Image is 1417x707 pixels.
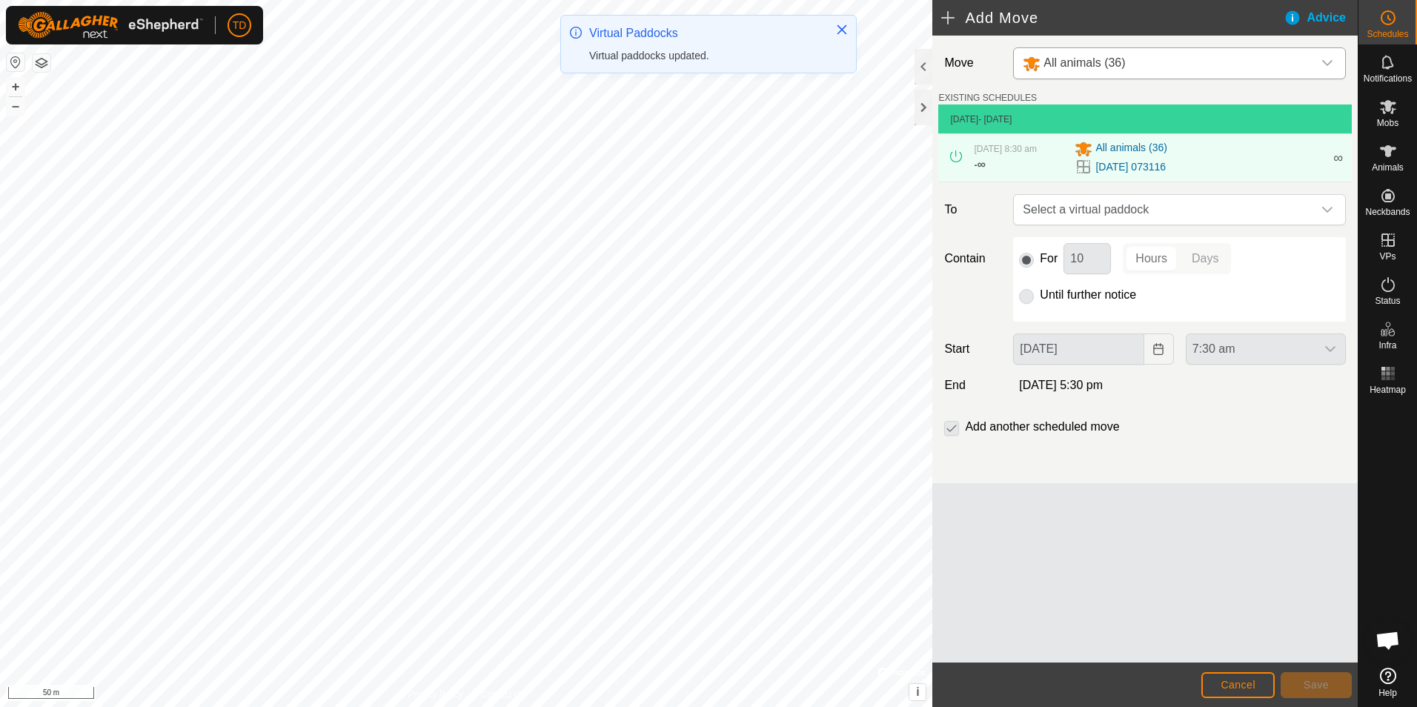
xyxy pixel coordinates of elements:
span: - [DATE] [978,114,1012,125]
a: [DATE] 073116 [1095,159,1166,175]
div: Virtual Paddocks [589,24,820,42]
label: Until further notice [1040,289,1136,301]
button: Save [1281,672,1352,698]
label: For [1040,253,1058,265]
img: Gallagher Logo [18,12,203,39]
button: Choose Date [1144,333,1174,365]
span: All animals (36) [1095,140,1167,158]
span: Select a virtual paddock [1017,195,1313,225]
div: - [974,156,985,173]
span: ∞ [1333,150,1343,165]
span: Heatmap [1370,385,1406,394]
button: Reset Map [7,53,24,71]
label: To [938,194,1007,225]
span: ∞ [977,158,985,170]
label: Move [938,47,1007,79]
span: Notifications [1364,74,1412,83]
div: Virtual paddocks updated. [589,48,820,64]
label: End [938,376,1007,394]
span: All animals (36) [1043,56,1125,69]
label: Add another scheduled move [965,421,1119,433]
label: Start [938,340,1007,358]
a: Privacy Policy [408,688,463,701]
span: Mobs [1377,119,1398,127]
a: Contact Us [481,688,525,701]
span: [DATE] [950,114,978,125]
div: Advice [1284,9,1358,27]
span: i [916,686,919,698]
span: Save [1304,679,1329,691]
button: – [7,97,24,115]
span: Infra [1378,341,1396,350]
button: + [7,78,24,96]
label: Contain [938,250,1007,268]
button: Map Layers [33,54,50,72]
label: EXISTING SCHEDULES [938,91,1037,104]
span: All animals [1017,48,1313,79]
h2: Add Move [941,9,1283,27]
button: Close [832,19,852,40]
span: Schedules [1367,30,1408,39]
span: [DATE] 8:30 am [974,144,1036,154]
a: Help [1358,662,1417,703]
div: dropdown trigger [1313,195,1342,225]
span: Help [1378,688,1397,697]
button: Cancel [1201,672,1275,698]
span: Cancel [1221,679,1255,691]
span: Neckbands [1365,208,1410,216]
span: Animals [1372,163,1404,172]
div: dropdown trigger [1313,48,1342,79]
span: Status [1375,296,1400,305]
span: VPs [1379,252,1396,261]
span: [DATE] 5:30 pm [1019,379,1103,391]
span: TD [233,18,247,33]
button: i [909,684,926,700]
div: Open chat [1366,618,1410,663]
